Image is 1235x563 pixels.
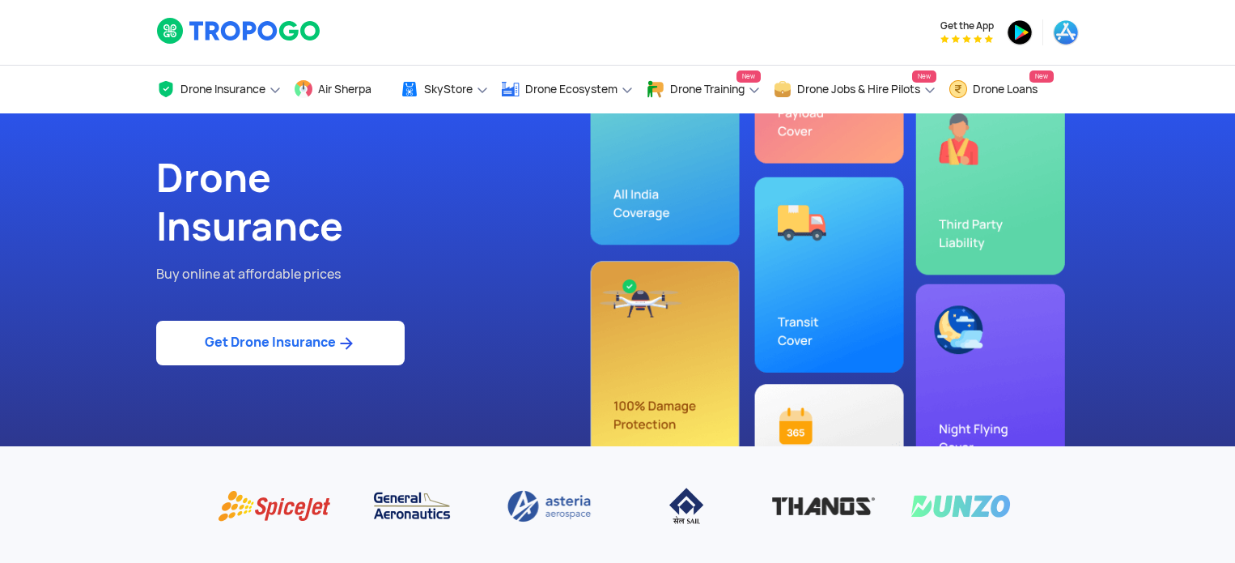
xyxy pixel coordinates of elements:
h1: Drone Insurance [156,154,605,251]
img: Dunzo [904,487,1017,526]
img: Spice Jet [218,487,331,526]
span: New [1029,70,1054,83]
span: Drone Jobs & Hire Pilots [797,83,920,96]
span: Drone Loans [973,83,1038,96]
a: Drone TrainingNew [646,66,761,113]
a: Drone Ecosystem [501,66,634,113]
span: New [912,70,936,83]
img: ic_arrow_forward_blue.svg [336,334,356,353]
a: SkyStore [400,66,489,113]
img: Asteria aerospace [493,487,606,526]
span: Air Sherpa [318,83,371,96]
span: New [736,70,761,83]
a: Drone LoansNew [949,66,1054,113]
span: Drone Training [670,83,745,96]
a: Drone Insurance [156,66,282,113]
img: App Raking [940,35,993,43]
img: Thanos Technologies [767,487,881,526]
span: Get the App [940,19,994,32]
img: ic_playstore.png [1007,19,1033,45]
a: Air Sherpa [294,66,388,113]
span: Drone Insurance [180,83,265,96]
a: Drone Jobs & Hire PilotsNew [773,66,936,113]
p: Buy online at affordable prices [156,264,605,285]
span: Drone Ecosystem [525,83,617,96]
img: General Aeronautics [355,487,469,526]
img: IISCO Steel Plant [630,487,743,526]
img: ic_appstore.png [1053,19,1079,45]
a: Get Drone Insurance [156,321,405,365]
span: SkyStore [424,83,473,96]
img: logoHeader.svg [156,17,322,45]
